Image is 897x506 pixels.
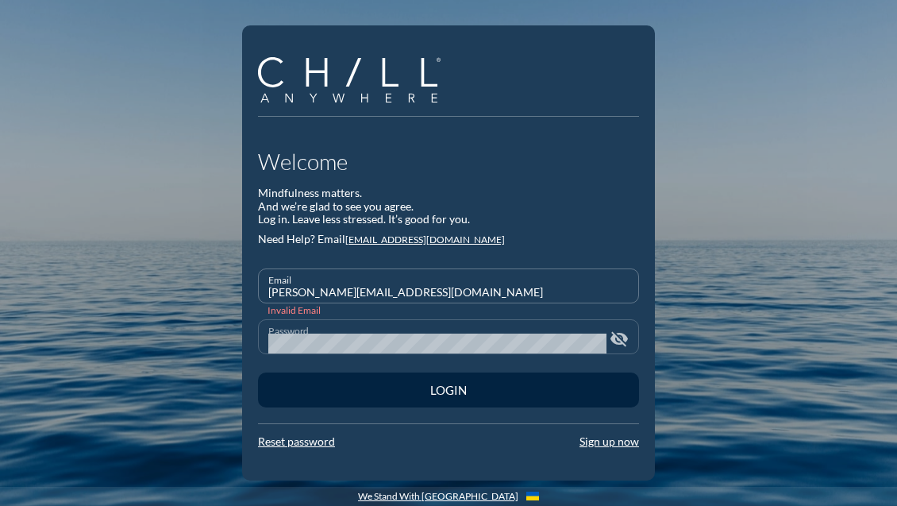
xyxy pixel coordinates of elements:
div: Mindfulness matters. And we’re glad to see you agree. Log in. Leave less stressed. It’s good for ... [258,187,639,226]
span: Need Help? Email [258,232,345,245]
img: Flag_of_Ukraine.1aeecd60.svg [526,492,539,500]
a: Sign up now [579,435,639,448]
a: [EMAIL_ADDRESS][DOMAIN_NAME] [345,234,505,245]
a: Reset password [258,435,335,448]
a: We Stand With [GEOGRAPHIC_DATA] [358,491,518,502]
div: Invalid Email [268,304,629,316]
input: Password [268,334,606,353]
input: Email [268,283,629,303]
i: visibility_off [610,330,629,349]
button: Login [258,373,639,408]
img: Company Logo [258,57,441,102]
div: Login [286,383,611,397]
a: Company Logo [258,57,452,105]
h1: Welcome [258,149,639,176]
